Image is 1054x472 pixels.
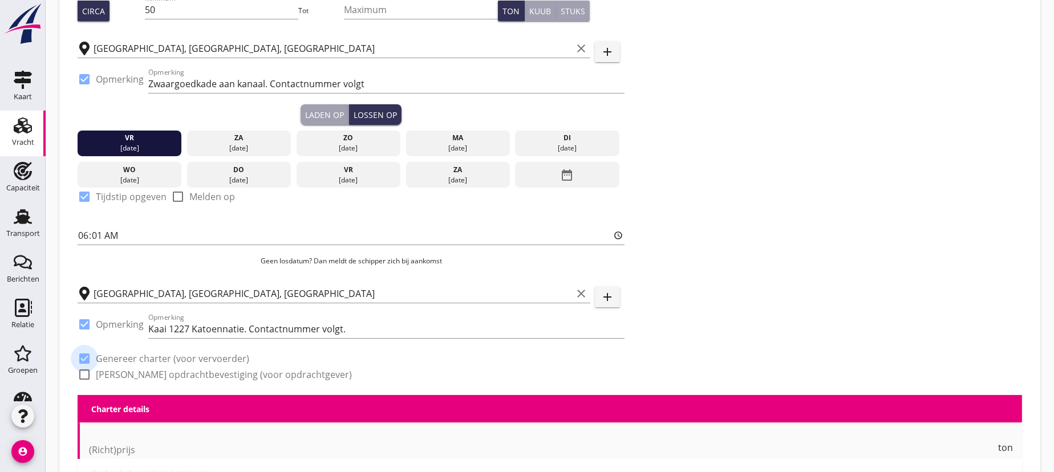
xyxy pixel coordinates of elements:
div: [DATE] [408,175,507,185]
input: Opmerking [148,75,625,93]
i: date_range [561,165,574,185]
div: [DATE] [518,143,617,153]
div: Lossen op [354,109,397,121]
div: vr [80,133,179,143]
button: Kuub [525,1,556,21]
label: Genereer charter (voor vervoerder) [96,353,249,364]
input: (Richt)prijs [89,441,996,459]
button: Laden op [301,104,349,125]
label: Tijdstip opgeven [96,191,167,202]
div: [DATE] [299,175,398,185]
input: Laadplaats [94,39,572,58]
div: do [190,165,289,175]
div: Berichten [7,275,39,283]
i: account_circle [11,440,34,463]
div: Laden op [305,109,344,121]
div: Circa [82,5,105,17]
i: clear [574,287,588,300]
div: zo [299,133,398,143]
div: di [518,133,617,143]
div: vr [299,165,398,175]
div: Kuub [529,5,551,17]
div: Kaart [14,93,32,100]
div: Vracht [12,139,34,146]
div: [DATE] [80,175,179,185]
button: Circa [78,1,110,21]
div: Tot [298,6,344,16]
button: Stuks [556,1,590,21]
label: Melden op [189,191,235,202]
input: Maximum [344,1,498,19]
div: [DATE] [299,143,398,153]
span: ton [998,443,1013,452]
i: add [601,290,614,304]
button: Ton [498,1,525,21]
div: Ton [502,5,520,17]
input: Minimum [145,1,299,19]
div: Capaciteit [6,184,40,192]
div: [DATE] [408,143,507,153]
div: za [408,165,507,175]
div: Stuks [561,5,585,17]
p: Geen losdatum? Dan meldt de schipper zich bij aankomst [78,256,625,266]
input: Losplaats [94,284,572,303]
div: [DATE] [190,175,289,185]
div: Groepen [8,367,38,374]
div: za [190,133,289,143]
input: Opmerking [148,320,625,338]
i: add [601,45,614,59]
div: Transport [6,230,40,237]
label: Opmerking [96,319,144,330]
label: Opmerking [96,74,144,85]
button: Lossen op [349,104,402,125]
label: [PERSON_NAME] opdrachtbevestiging (voor opdrachtgever) [96,369,352,380]
div: ma [408,133,507,143]
div: [DATE] [80,143,179,153]
div: wo [80,165,179,175]
div: [DATE] [190,143,289,153]
div: Relatie [11,321,34,328]
img: logo-small.a267ee39.svg [2,3,43,45]
i: clear [574,42,588,55]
